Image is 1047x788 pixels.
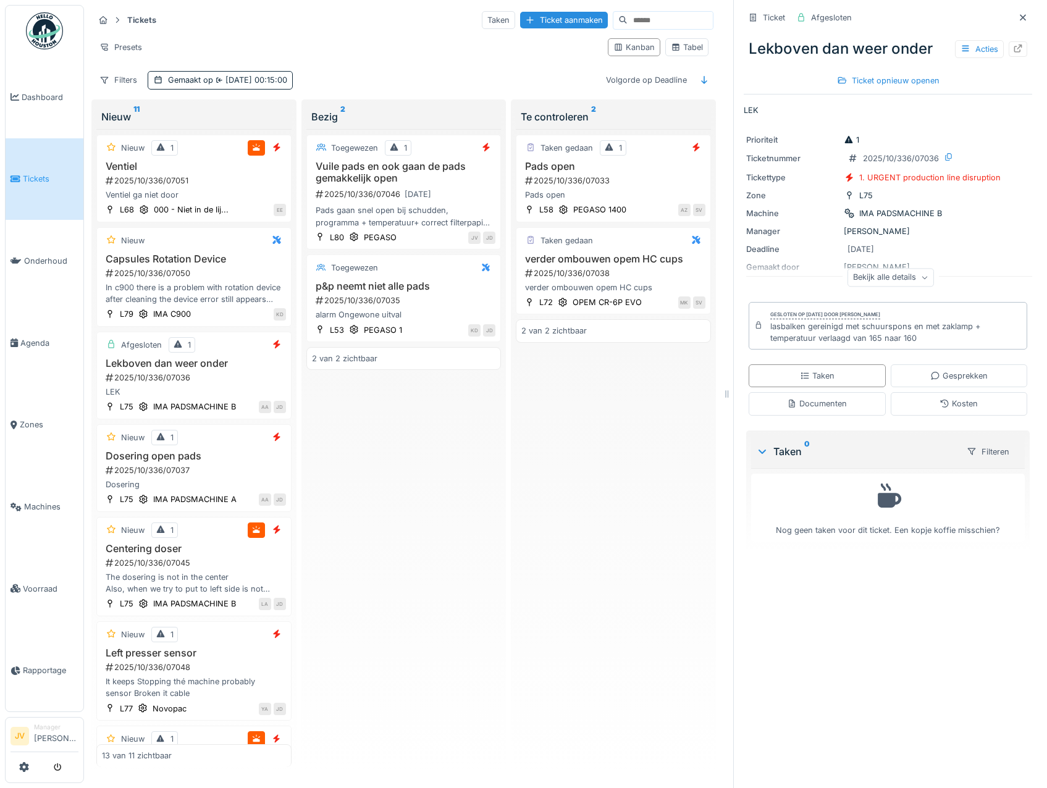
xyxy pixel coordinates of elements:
p: LEK [744,104,1032,116]
div: Gemaakt op [168,74,287,86]
span: Tickets [23,173,78,185]
div: Nieuw [101,109,287,124]
div: Lekboven dan weer onder [744,33,1032,65]
div: 2025/10/336/07038 [524,267,705,279]
div: 2025/10/336/07045 [104,557,286,569]
div: L80 [330,232,344,243]
h3: Vuile pads en ook gaan de pads gemakkelijk open [312,161,496,184]
div: OPEM CR-6P EVO [573,296,642,308]
div: JD [274,703,286,715]
div: JD [483,232,495,244]
div: 13 van 11 zichtbaar [102,750,172,761]
div: 2025/10/336/07048 [104,661,286,673]
div: L77 [120,703,133,715]
div: Taken gedaan [540,142,593,154]
div: 1 [619,142,622,154]
div: 1 [170,432,174,443]
div: PEGASO [364,232,397,243]
span: [DATE] 00:15:00 [213,75,287,85]
div: IMA PADSMACHINE A [153,493,237,505]
div: Zone [746,190,839,201]
div: Manager [746,225,839,237]
div: Novopac [153,703,187,715]
div: [DATE] [405,188,431,200]
div: IMA PADSMACHINE B [153,401,236,413]
li: JV [11,727,29,745]
div: In c900 there is a problem with rotation device after cleaning the device error still appears aft... [102,282,286,305]
a: Onderhoud [6,220,83,302]
div: LEK [102,386,286,398]
div: IMA PADSMACHINE B [859,207,942,219]
div: AZ [678,204,691,216]
div: Bezig [311,109,497,124]
sup: 11 [133,109,140,124]
div: L75 [120,401,133,413]
h3: Ventiel [102,161,286,172]
h3: Centering doser [102,543,286,555]
div: 2025/10/336/07046 [314,187,496,202]
div: Afgesloten [121,339,162,351]
div: alarm Ongewone uitval [312,309,496,321]
div: Nog geen taken voor dit ticket. Een kopje koffie misschien? [759,479,1017,537]
div: L75 [859,190,873,201]
div: Ventiel ga niet door [102,189,286,201]
div: It keeps Stopping thé machine probably sensor Broken it cable [102,676,286,699]
div: Nieuw [121,235,145,246]
div: AA [259,401,271,413]
div: PEGASO 1 [364,324,402,336]
div: Filters [94,71,143,89]
div: 1 [170,524,174,536]
li: [PERSON_NAME] [34,723,78,749]
div: Afgesloten [811,12,852,23]
div: MK [678,296,691,309]
h3: Dosering open pads [102,450,286,462]
div: 1 [170,733,174,745]
div: 000 - Niet in de lij... [154,204,229,216]
div: Kanban [613,41,655,53]
div: Dosering [102,479,286,490]
span: Rapportage [23,664,78,676]
div: 2025/10/336/07036 [104,372,286,384]
span: Machines [24,501,78,513]
div: Taken gedaan [540,235,593,246]
div: KD [274,308,286,321]
span: Zones [20,419,78,430]
span: Onderhoud [24,255,78,267]
div: Nieuw [121,629,145,640]
div: L72 [539,296,553,308]
div: 1 [404,142,407,154]
div: Taken [756,444,956,459]
div: EE [274,204,286,216]
div: Nieuw [121,142,145,154]
span: Agenda [20,337,78,349]
div: Ticket opnieuw openen [832,72,944,89]
div: Toegewezen [331,262,378,274]
div: 1 [844,134,859,146]
div: SV [693,204,705,216]
div: IMA PADSMACHINE B [153,598,236,610]
div: Gesprekken [930,370,988,382]
div: Taken [800,370,835,382]
div: Bekijk alle details [847,269,934,287]
div: L53 [330,324,344,336]
div: Kosten [940,398,978,409]
div: Tickettype [746,172,839,183]
div: Nieuw [121,524,145,536]
h3: p&p neemt niet alle pads [312,280,496,292]
div: L79 [120,308,133,320]
div: verder ombouwen opem HC cups [521,282,705,293]
div: PEGASO 1400 [573,204,626,216]
div: Deadline [746,243,839,255]
div: 1 [170,142,174,154]
div: 2025/10/336/07037 [104,464,286,476]
div: lasbalken gereinigd met schuurspons en met zaklamp + temperatuur verlaagd van 165 naar 160 [770,321,1022,344]
a: Voorraad [6,548,83,630]
div: Nieuw [121,432,145,443]
div: Acties [955,40,1004,58]
div: JD [274,401,286,413]
div: Prioriteit [746,134,839,146]
div: Tabel [671,41,703,53]
sup: 2 [340,109,345,124]
a: Rapportage [6,630,83,712]
div: Gesloten op [DATE] door [PERSON_NAME] [770,311,880,319]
